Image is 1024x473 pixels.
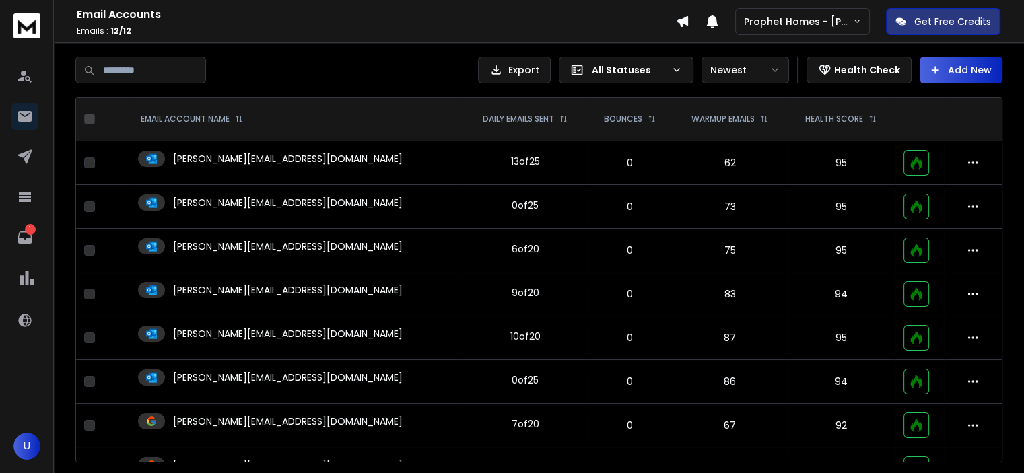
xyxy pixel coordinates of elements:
[173,458,403,472] p: [PERSON_NAME][EMAIL_ADDRESS][DOMAIN_NAME]
[595,200,664,213] p: 0
[141,114,243,124] div: EMAIL ACCOUNT NAME
[478,57,551,83] button: Export
[595,156,664,170] p: 0
[173,240,403,253] p: [PERSON_NAME][EMAIL_ADDRESS][DOMAIN_NAME]
[787,229,895,272] td: 95
[595,419,664,432] p: 0
[702,57,789,83] button: Newest
[173,283,403,297] p: [PERSON_NAME][EMAIL_ADDRESS][DOMAIN_NAME]
[13,433,40,460] button: U
[173,371,403,384] p: [PERSON_NAME][EMAIL_ADDRESS][DOMAIN_NAME]
[787,360,895,404] td: 94
[787,272,895,316] td: 94
[483,114,554,124] p: DAILY EMAILS SENT
[595,375,664,388] p: 0
[744,15,853,28] p: Prophet Homes - [PERSON_NAME]
[511,242,539,256] div: 6 of 20
[173,414,403,428] p: [PERSON_NAME][EMAIL_ADDRESS][DOMAIN_NAME]
[77,7,676,23] h1: Email Accounts
[510,330,540,343] div: 10 of 20
[595,244,664,257] p: 0
[512,373,539,387] div: 0 of 25
[787,185,895,229] td: 95
[886,8,1000,35] button: Get Free Credits
[592,63,666,77] p: All Statuses
[914,15,991,28] p: Get Free Credits
[673,272,787,316] td: 83
[920,57,1002,83] button: Add New
[511,417,539,431] div: 7 of 20
[595,331,664,344] p: 0
[691,114,755,124] p: WARMUP EMAILS
[604,114,642,124] p: BOUNCES
[673,316,787,360] td: 87
[673,229,787,272] td: 75
[173,327,403,340] p: [PERSON_NAME][EMAIL_ADDRESS][DOMAIN_NAME]
[787,141,895,185] td: 95
[787,404,895,447] td: 92
[511,286,539,299] div: 9 of 20
[110,25,131,36] span: 12 / 12
[807,57,912,83] button: Health Check
[13,13,40,38] img: logo
[11,224,38,251] a: 1
[512,198,539,212] div: 0 of 25
[834,63,900,77] p: Health Check
[595,287,664,301] p: 0
[673,185,787,229] td: 73
[173,152,403,166] p: [PERSON_NAME][EMAIL_ADDRESS][DOMAIN_NAME]
[673,141,787,185] td: 62
[673,404,787,447] td: 67
[25,224,36,235] p: 1
[173,196,403,209] p: [PERSON_NAME][EMAIL_ADDRESS][DOMAIN_NAME]
[77,26,676,36] p: Emails :
[510,155,539,168] div: 13 of 25
[805,114,863,124] p: HEALTH SCORE
[673,360,787,404] td: 86
[787,316,895,360] td: 95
